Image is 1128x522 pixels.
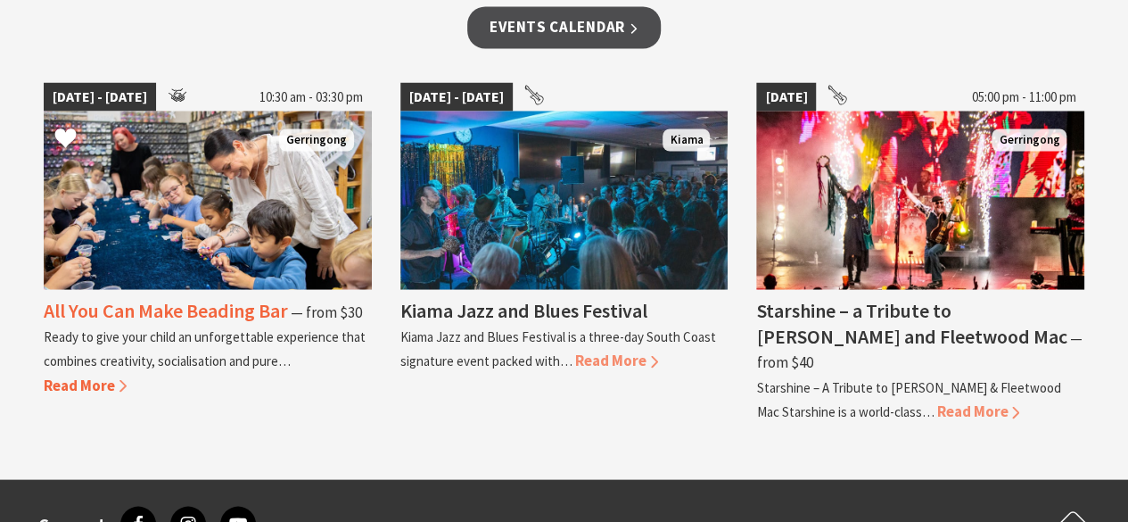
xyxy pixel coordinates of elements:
img: Kiama Bowling Club [400,111,729,289]
h4: Starshine – a Tribute to [PERSON_NAME] and Fleetwood Mac [756,297,1066,348]
span: [DATE] - [DATE] [400,82,513,111]
span: Read More [44,375,127,394]
a: [DATE] - [DATE] Kiama Bowling Club Kiama Kiama Jazz and Blues Festival Kiama Jazz and Blues Festi... [400,82,729,423]
span: Kiama [663,128,710,151]
span: [DATE] - [DATE] [44,82,156,111]
p: Ready to give your child an unforgettable experience that combines creativity, socialisation and ... [44,327,366,369]
span: [DATE] [756,82,816,111]
span: Read More [575,350,658,369]
h4: All You Can Make Beading Bar [44,297,288,322]
a: Events Calendar [467,6,661,48]
p: Kiama Jazz and Blues Festival is a three-day South Coast signature event packed with… [400,327,716,369]
span: 05:00 pm - 11:00 pm [962,82,1084,111]
h4: Kiama Jazz and Blues Festival [400,297,647,322]
span: Gerringong [279,128,354,151]
a: [DATE] 05:00 pm - 11:00 pm Starshine Gerringong Starshine – a Tribute to [PERSON_NAME] and Fleetw... [756,82,1084,423]
span: Read More [936,401,1019,420]
span: ⁠— from $30 [291,302,362,321]
img: Starshine [756,111,1084,289]
span: 10:30 am - 03:30 pm [251,82,372,111]
span: Gerringong [992,128,1066,151]
p: Starshine – A Tribute to [PERSON_NAME] & Fleetwood Mac Starshine is a world-class… [756,378,1060,419]
img: groups family kids adults can all bead at our workshops [44,111,372,289]
a: [DATE] - [DATE] 10:30 am - 03:30 pm groups family kids adults can all bead at our workshops Gerri... [44,82,372,423]
button: Click to Favourite All You Can Make Beading Bar [37,109,95,170]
